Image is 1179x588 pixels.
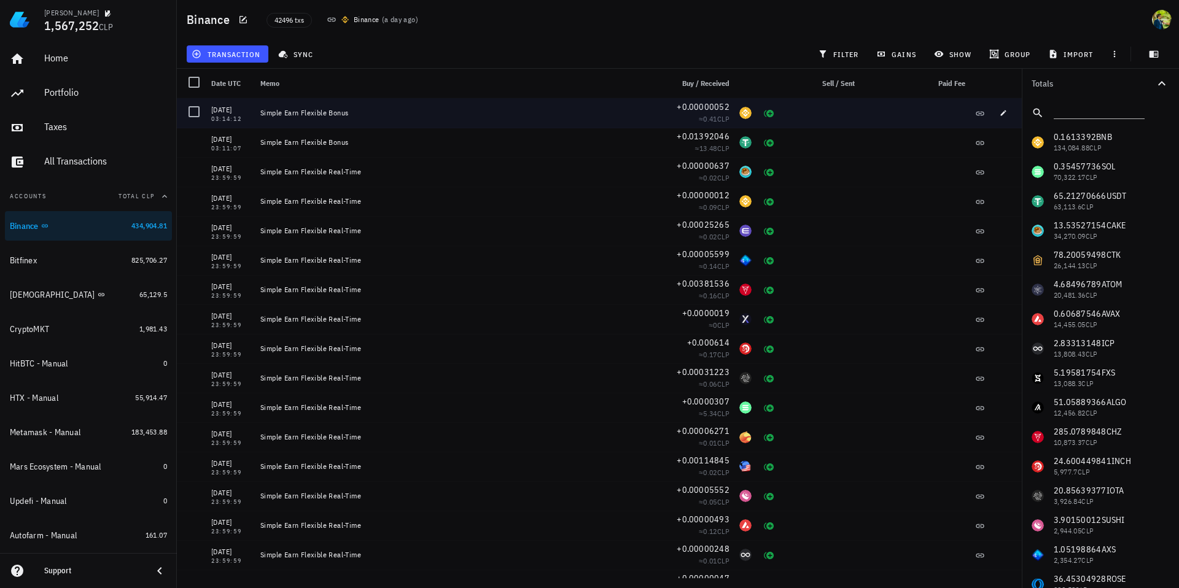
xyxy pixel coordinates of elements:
[211,398,251,411] div: [DATE]
[677,160,730,171] span: +0.00000637
[703,438,717,447] span: 0.01
[10,358,68,369] div: HitBTC - Manual
[274,14,304,27] span: 42496 txs
[699,144,717,153] span: 13.48
[211,293,251,299] div: 23:59:59
[677,278,730,289] span: +0.00381536
[211,104,251,116] div: [DATE]
[717,527,730,536] span: CLP
[5,486,172,516] a: Updefi - Manual 0
[10,462,101,472] div: Mars Ecosystem - Manual
[211,175,251,181] div: 23:59:59
[1152,10,1172,29] div: avatar
[717,291,730,300] span: CLP
[677,249,730,260] span: +0.00005599
[677,101,730,112] span: +0.00000052
[739,490,752,502] div: SUSHI-icon
[822,79,855,88] span: Sell / Sent
[677,190,730,201] span: +0.00000012
[131,255,167,265] span: 825,706.27
[699,556,730,565] span: ≈
[879,49,916,59] span: gains
[211,470,251,476] div: 23:59:59
[703,173,717,182] span: 0.02
[163,358,167,368] span: 0
[739,107,752,119] div: BNB-icon
[273,45,321,63] button: sync
[187,45,268,63] button: transaction
[682,396,730,407] span: +0.0000307
[260,344,651,354] div: Simple Earn Flexible Real-Time
[677,131,730,142] span: +0.01392046
[703,409,717,418] span: 5.34
[717,114,730,123] span: CLP
[255,69,656,98] div: Memo
[260,520,651,530] div: Simple Earn Flexible Real-Time
[656,69,734,98] div: Buy / Received
[5,246,172,275] a: Bitfinex 825,706.27
[739,431,752,443] div: LUNA-icon
[5,44,172,74] a: Home
[10,255,37,266] div: Bitfinex
[717,556,730,565] span: CLP
[211,428,251,440] div: [DATE]
[5,349,172,378] a: HitBTC - Manual 0
[5,520,172,550] a: Autofarm - Manual 161.07
[687,337,730,348] span: +0.000614
[717,468,730,477] span: CLP
[677,219,730,230] span: +0.00025265
[677,366,730,377] span: +0.00031223
[44,52,167,64] div: Home
[699,409,730,418] span: ≈
[739,136,752,149] div: USDT-icon
[131,427,167,436] span: 183,453.88
[703,291,717,300] span: 0.16
[211,116,251,122] div: 03:14:12
[10,496,67,506] div: Updefi - Manual
[211,192,251,204] div: [DATE]
[211,499,251,505] div: 23:59:59
[139,290,167,299] span: 65,129.5
[119,192,155,200] span: Total CLP
[703,350,717,359] span: 0.17
[871,45,924,63] button: gains
[739,460,752,473] div: USTC-icon
[211,204,251,211] div: 23:59:59
[812,45,866,63] button: filter
[703,114,717,123] span: 0.41
[739,225,752,237] div: ENJ-icon
[882,69,970,98] div: Paid Fee
[211,163,251,175] div: [DATE]
[211,145,251,152] div: 03:11:07
[717,144,730,153] span: CLP
[703,497,717,506] span: 0.05
[44,121,167,133] div: Taxes
[938,79,965,88] span: Paid Fee
[10,290,95,300] div: [DEMOGRAPHIC_DATA]
[682,79,730,88] span: Buy / Received
[717,350,730,359] span: CLP
[139,324,167,333] span: 1,981.43
[992,49,1030,59] span: group
[1051,49,1094,59] span: import
[211,339,251,352] div: [DATE]
[10,530,77,541] div: Autofarm - Manual
[699,232,730,241] span: ≈
[260,403,651,412] div: Simple Earn Flexible Real-Time
[699,468,730,477] span: ≈
[281,49,313,59] span: sync
[699,203,730,212] span: ≈
[984,45,1038,63] button: group
[211,575,251,587] div: [DATE]
[211,234,251,240] div: 23:59:59
[260,79,279,88] span: Memo
[211,322,251,328] div: 23:59:59
[260,137,651,147] div: Simple Earn Flexible Bonus
[699,291,730,300] span: ≈
[739,195,752,207] div: BNB-icon
[211,251,251,263] div: [DATE]
[135,393,167,402] span: 55,914.47
[382,14,418,26] span: ( )
[260,491,651,501] div: Simple Earn Flexible Real-Time
[717,261,730,271] span: CLP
